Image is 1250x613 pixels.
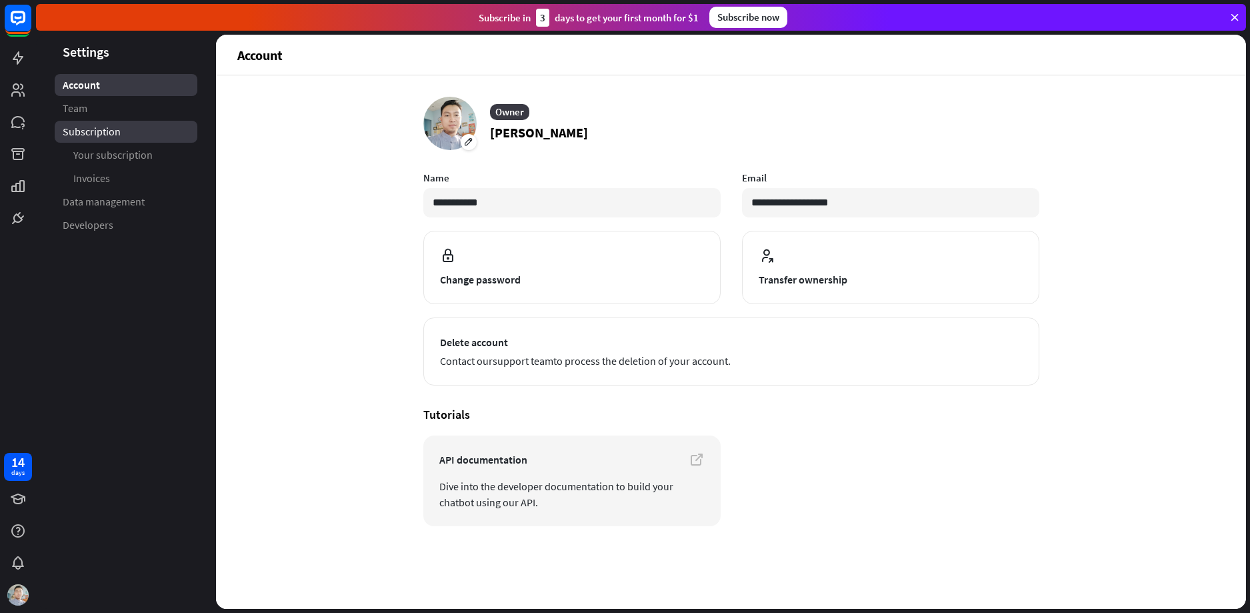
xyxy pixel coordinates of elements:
div: Owner [490,104,529,120]
span: Change password [440,271,704,287]
span: Invoices [73,171,110,185]
span: Team [63,101,87,115]
h4: Tutorials [423,407,1039,422]
span: Data management [63,195,145,209]
a: Subscription [55,121,197,143]
button: Delete account Contact oursupport teamto process the deletion of your account. [423,318,1039,386]
a: Your subscription [55,144,197,166]
header: Account [216,35,1246,75]
span: Dive into the developer documentation to build your chatbot using our API. [439,478,705,510]
span: Contact our to process the deletion of your account. [440,353,1023,369]
span: Subscription [63,125,121,139]
span: API documentation [439,452,705,468]
div: 3 [536,9,549,27]
div: Subscribe now [709,7,787,28]
button: Change password [423,231,721,304]
p: [PERSON_NAME] [490,123,588,143]
a: Invoices [55,167,197,189]
span: Delete account [440,334,1023,350]
a: support team [493,354,553,368]
div: days [11,468,25,478]
span: Transfer ownership [759,271,1023,287]
a: API documentation Dive into the developer documentation to build your chatbot using our API. [423,436,721,526]
label: Email [742,171,1039,184]
span: Developers [63,218,113,232]
a: Data management [55,191,197,213]
a: 14 days [4,453,32,481]
a: Developers [55,214,197,236]
header: Settings [36,43,216,61]
a: Team [55,97,197,119]
span: Account [63,78,100,92]
div: 14 [11,456,25,468]
label: Name [423,171,721,184]
div: Subscribe in days to get your first month for $1 [479,9,699,27]
button: Transfer ownership [742,231,1039,304]
button: Open LiveChat chat widget [11,5,51,45]
span: Your subscription [73,148,153,162]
